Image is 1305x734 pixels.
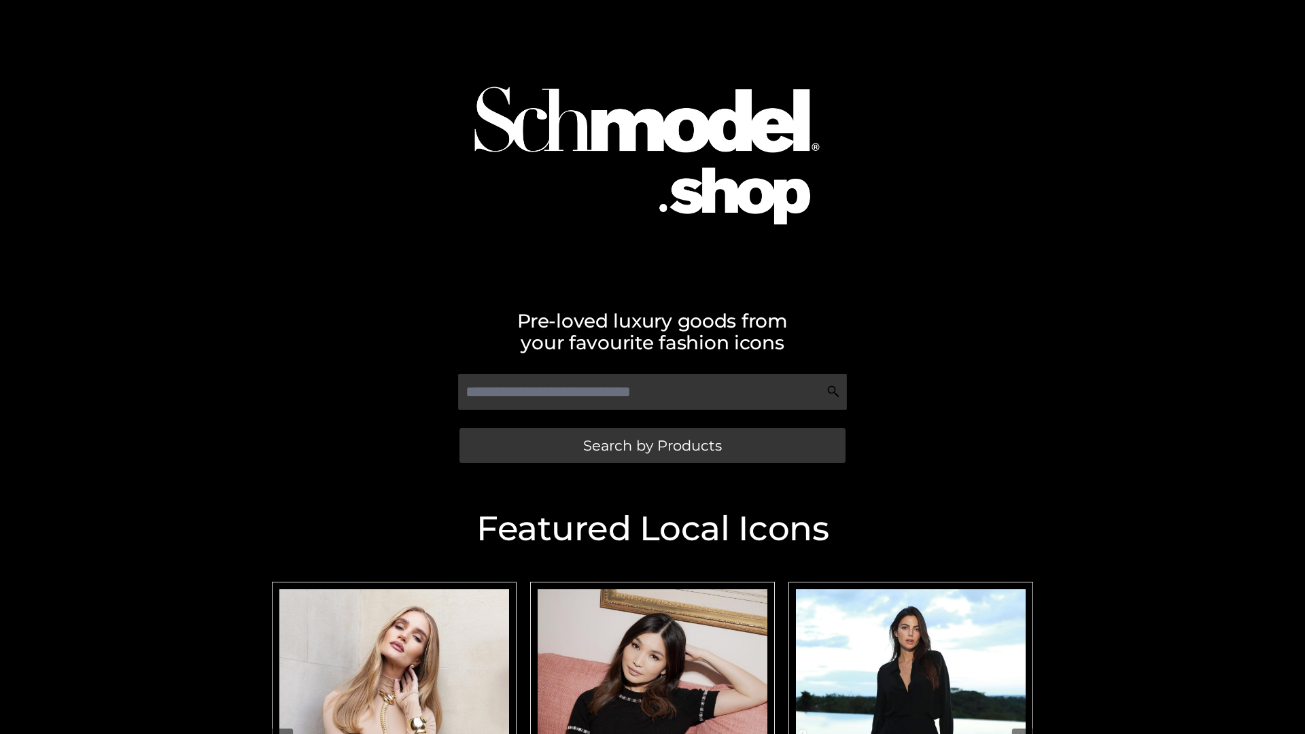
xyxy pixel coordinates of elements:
span: Search by Products [583,438,722,453]
img: Search Icon [826,385,840,398]
h2: Pre-loved luxury goods from your favourite fashion icons [265,310,1040,353]
h2: Featured Local Icons​ [265,512,1040,546]
a: Search by Products [459,428,846,463]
